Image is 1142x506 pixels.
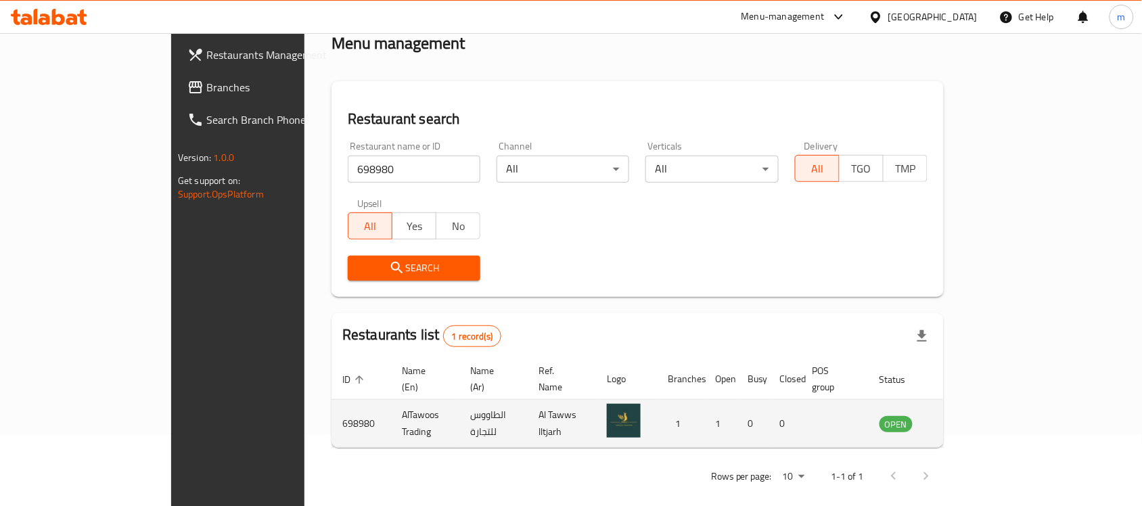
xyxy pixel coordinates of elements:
button: TMP [883,155,928,182]
div: Menu-management [741,9,825,25]
span: 1.0.0 [213,149,234,166]
span: Search Branch Phone [206,112,351,128]
th: Action [940,359,986,400]
th: Closed [769,359,802,400]
span: Branches [206,79,351,95]
a: Branches [177,71,362,103]
td: 0 [769,400,802,448]
span: Ref. Name [539,363,580,395]
th: Open [704,359,737,400]
button: TGO [839,155,884,182]
button: Search [348,256,480,281]
table: enhanced table [332,359,986,448]
td: AlTawoos Trading [391,400,459,448]
span: TGO [845,159,878,179]
span: OPEN [880,417,913,432]
span: Name (En) [402,363,443,395]
div: Rows per page: [777,467,810,487]
a: Restaurants Management [177,39,362,71]
span: 1 record(s) [444,330,501,343]
th: Branches [657,359,704,400]
div: Export file [906,320,938,352]
span: Restaurants Management [206,47,351,63]
td: Al Tawws lltjarh [528,400,596,448]
td: الطاووس للتجارة [459,400,528,448]
div: Total records count [443,325,502,347]
span: All [801,159,834,179]
td: 1 [704,400,737,448]
span: No [442,216,475,236]
img: AlTawoos Trading [607,404,641,438]
span: TMP [889,159,922,179]
span: POS group [813,363,852,395]
span: Version: [178,149,211,166]
span: Status [880,371,923,388]
div: All [497,156,629,183]
button: All [795,155,840,182]
h2: Restaurants list [342,325,501,347]
span: Name (Ar) [470,363,511,395]
span: m [1118,9,1126,24]
label: Upsell [357,199,382,208]
button: All [348,212,392,239]
span: Search [359,260,470,277]
td: 0 [737,400,769,448]
span: Get support on: [178,172,240,189]
span: Yes [398,216,431,236]
button: No [436,212,480,239]
span: All [354,216,387,236]
th: Logo [596,359,657,400]
input: Search for restaurant name or ID.. [348,156,480,183]
div: All [645,156,778,183]
label: Delivery [804,141,838,151]
button: Yes [392,212,436,239]
p: 1-1 of 1 [831,468,864,485]
h2: Restaurant search [348,109,928,129]
span: ID [342,371,368,388]
a: Search Branch Phone [177,103,362,136]
div: [GEOGRAPHIC_DATA] [888,9,978,24]
a: Support.OpsPlatform [178,185,264,203]
h2: Menu management [332,32,465,54]
td: 1 [657,400,704,448]
p: Rows per page: [711,468,772,485]
th: Busy [737,359,769,400]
